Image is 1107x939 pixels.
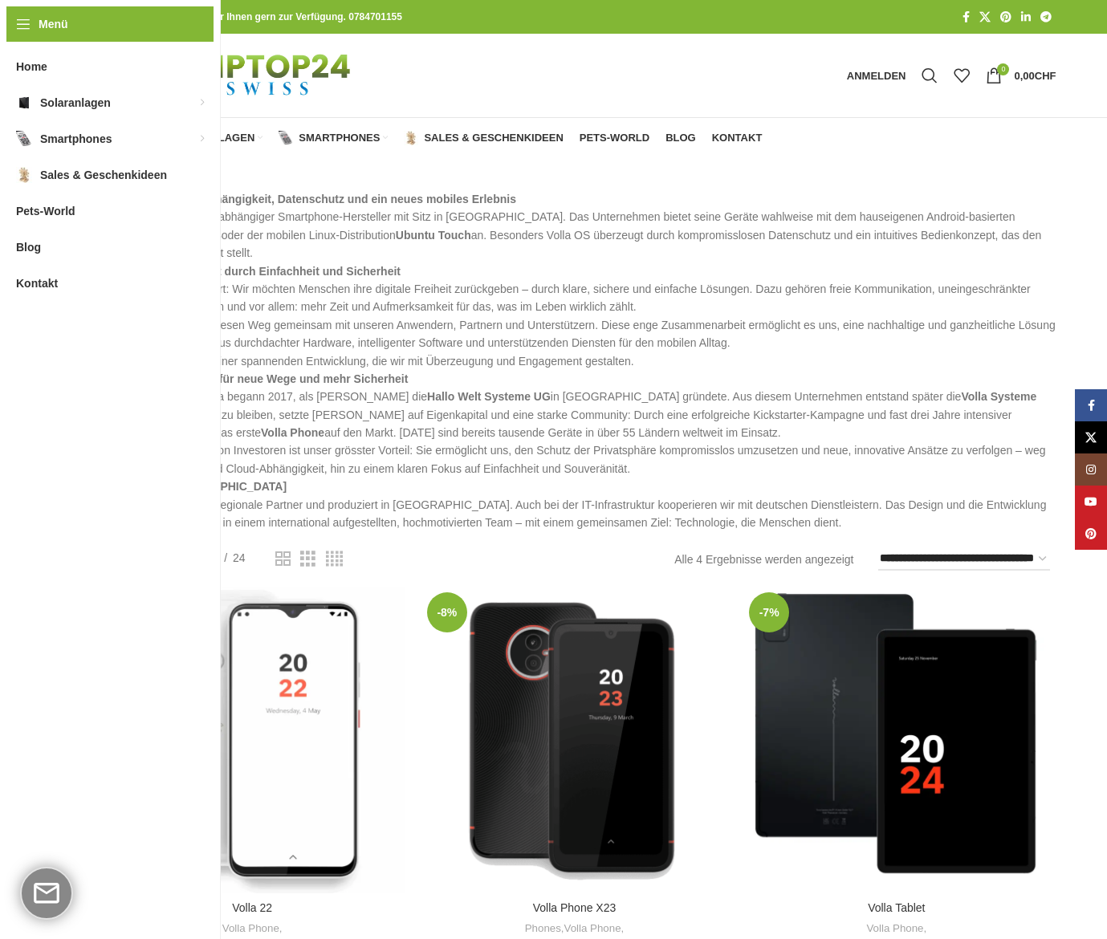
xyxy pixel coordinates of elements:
a: Suche [914,59,946,91]
a: Volla Phone X23 [533,901,617,914]
span: Kontakt [712,132,763,144]
a: Rasteransicht 4 [326,549,343,569]
span: Smartphones [40,124,112,153]
span: Anmelden [847,71,906,81]
span: 24 [233,551,246,564]
a: Pets-World [580,122,649,154]
p: Volla Systeme ist ein unabhängiger Smartphone-Hersteller mit Sitz in [GEOGRAPHIC_DATA]. Das Unter... [100,190,1056,531]
span: Pets-World [580,132,649,144]
select: Shop-Reihenfolge [878,547,1050,571]
span: Blog [665,132,696,144]
img: Smartphones [16,131,32,147]
a: Volla 22 [100,587,405,892]
a: 0 0,00CHF [978,59,1064,91]
span: Pets-World [16,197,75,226]
strong: Volla Phone [261,426,324,439]
span: 0 [997,63,1009,75]
span: Home [16,52,47,81]
a: Telegram Social Link [1036,6,1056,28]
a: Facebook Social Link [958,6,975,28]
span: Smartphones [299,132,380,144]
div: Meine Wunschliste [946,59,978,91]
strong: Hallo Welt Systeme UG [427,390,551,403]
a: LinkedIn Social Link [1016,6,1036,28]
span: Kontakt [16,269,58,298]
span: -7% [749,592,789,632]
a: X Social Link [975,6,995,28]
img: Tiptop24 Nachhaltige & Faire Produkte [100,34,391,117]
a: Volla Phone [222,921,279,937]
a: Pinterest Social Link [1075,518,1107,550]
strong: Volla Systeme – Unabhängigkeit, Datenschutz und ein neues mobiles Erlebnis [100,193,516,205]
a: X Social Link [1075,421,1107,453]
a: Instagram Social Link [1075,453,1107,486]
a: Volla Phone X23 [421,587,727,892]
img: Sales & Geschenkideen [404,131,418,145]
strong: Bei allen Fragen stehen wir Ihnen gern zur Verfügung. 0784701155 [100,11,402,22]
a: Volla Tablet [743,587,1049,892]
strong: Unsere Vision: Freiheit durch Einfachheit und Sicherheit [100,265,401,278]
span: Blog [16,233,41,262]
span: Sales & Geschenkideen [40,161,167,189]
a: Volla Phone [866,921,923,937]
a: Sales & Geschenkideen [404,122,563,154]
strong: Ubuntu Touch [396,229,471,242]
bdi: 0,00 [1014,70,1056,82]
a: Blog [665,122,696,154]
span: -8% [427,592,467,632]
img: Sales & Geschenkideen [16,167,32,183]
span: Sales & Geschenkideen [424,132,563,144]
a: Pinterest Social Link [995,6,1016,28]
a: Logo der Website [100,68,391,81]
div: Hauptnavigation [92,122,771,154]
a: Volla 22 [232,901,272,914]
a: 24 [227,549,251,567]
a: Rasteransicht 2 [275,549,291,569]
a: Kontakt [712,122,763,154]
img: Smartphones [279,131,293,145]
a: Rasteransicht 3 [300,549,315,569]
a: Anmelden [839,59,914,91]
a: Volla Tablet [868,901,925,914]
a: Phones [525,921,561,937]
a: Facebook Social Link [1075,389,1107,421]
span: CHF [1035,70,1056,82]
a: Smartphones [279,122,388,154]
p: Alle 4 Ergebnisse werden angezeigt [674,551,853,568]
strong: Unabhängig denken – für neue Wege und mehr Sicherheit [100,372,409,385]
a: Volla Phone [564,921,621,937]
a: YouTube Social Link [1075,486,1107,518]
span: Solaranlagen [40,88,111,117]
img: Solaranlagen [16,95,32,111]
span: Menü [39,15,68,33]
